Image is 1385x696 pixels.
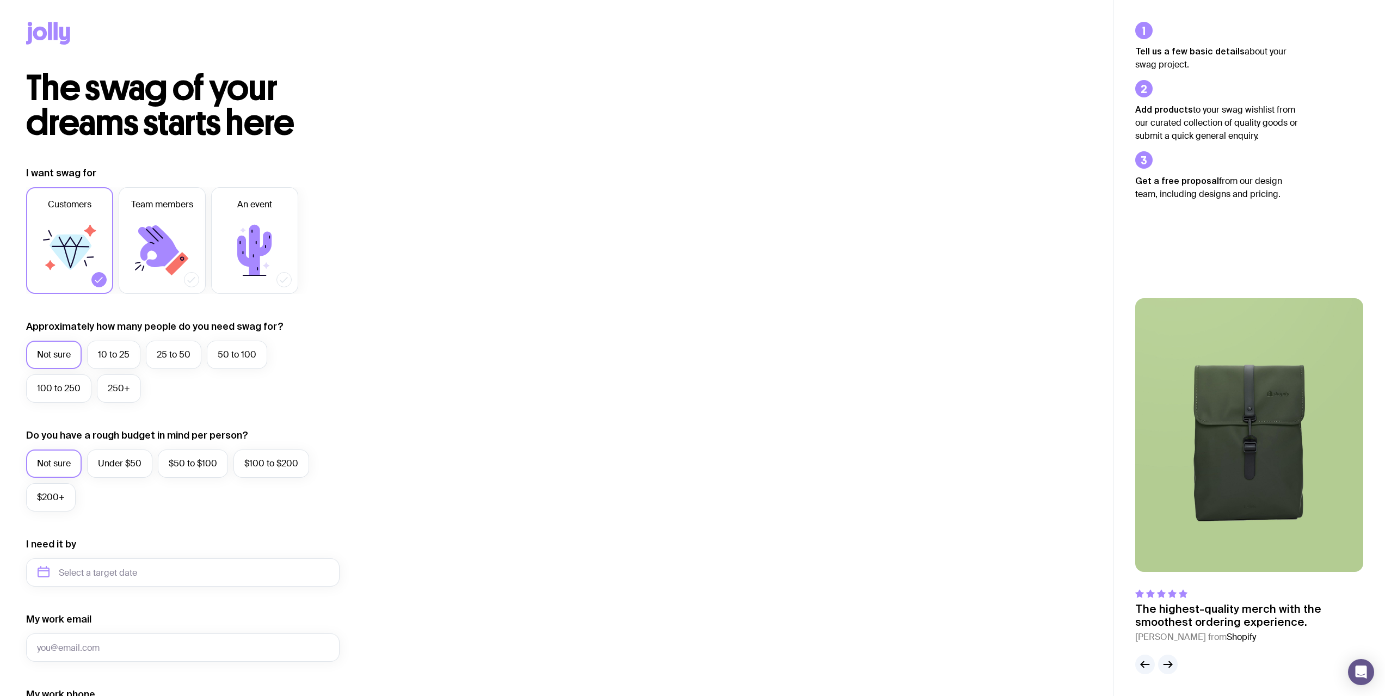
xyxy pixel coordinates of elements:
[26,483,76,512] label: $200+
[131,198,193,211] span: Team members
[1135,174,1298,201] p: from our design team, including designs and pricing.
[97,374,141,403] label: 250+
[233,449,309,478] label: $100 to $200
[26,633,340,662] input: you@email.com
[87,449,152,478] label: Under $50
[26,538,76,551] label: I need it by
[237,198,272,211] span: An event
[26,341,82,369] label: Not sure
[26,429,248,442] label: Do you have a rough budget in mind per person?
[1348,659,1374,685] div: Open Intercom Messenger
[26,167,96,180] label: I want swag for
[26,613,91,626] label: My work email
[26,320,284,333] label: Approximately how many people do you need swag for?
[1135,46,1245,56] strong: Tell us a few basic details
[158,449,228,478] label: $50 to $100
[26,449,82,478] label: Not sure
[1135,45,1298,71] p: about your swag project.
[1135,631,1363,644] cite: [PERSON_NAME] from
[146,341,201,369] label: 25 to 50
[26,558,340,587] input: Select a target date
[87,341,140,369] label: 10 to 25
[1135,104,1193,114] strong: Add products
[26,66,294,144] span: The swag of your dreams starts here
[1135,602,1363,629] p: The highest-quality merch with the smoothest ordering experience.
[207,341,267,369] label: 50 to 100
[48,198,91,211] span: Customers
[26,374,91,403] label: 100 to 250
[1135,103,1298,143] p: to your swag wishlist from our curated collection of quality goods or submit a quick general enqu...
[1227,631,1256,643] span: Shopify
[1135,176,1219,186] strong: Get a free proposal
